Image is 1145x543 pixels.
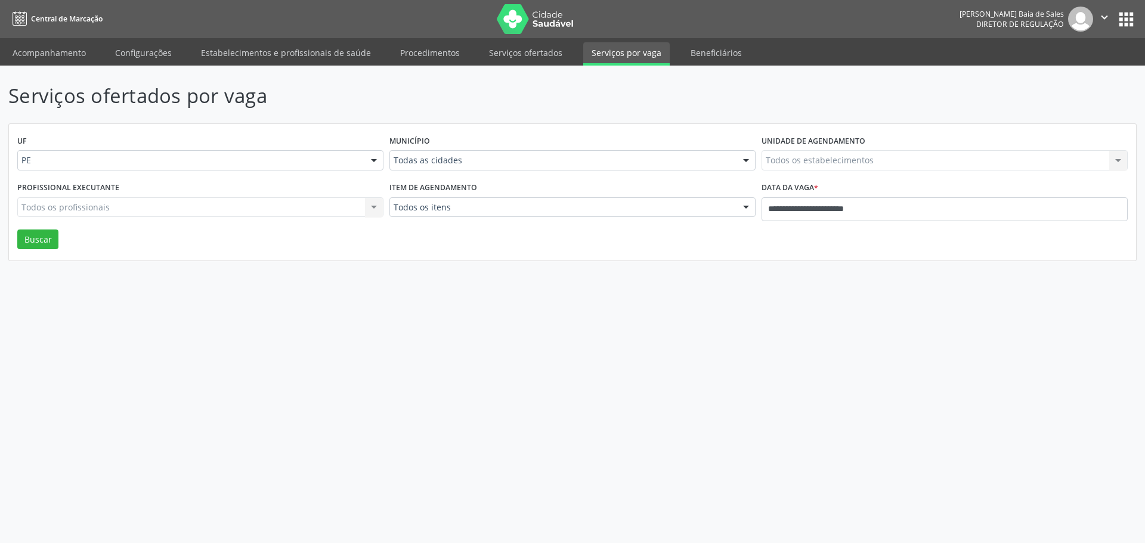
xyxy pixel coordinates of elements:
label: Item de agendamento [389,179,477,197]
label: Município [389,132,430,151]
span: Todas as cidades [394,154,731,166]
label: UF [17,132,27,151]
label: Unidade de agendamento [762,132,865,151]
span: Diretor de regulação [976,19,1064,29]
a: Configurações [107,42,180,63]
p: Serviços ofertados por vaga [8,81,798,111]
button: Buscar [17,229,58,250]
span: Todos os itens [394,201,731,213]
i:  [1098,11,1111,24]
a: Serviços ofertados [481,42,571,63]
a: Acompanhamento [4,42,94,63]
span: PE [21,154,359,166]
div: [PERSON_NAME] Baia de Sales [960,9,1064,19]
a: Estabelecimentos e profissionais de saúde [193,42,379,63]
a: Central de Marcação [8,9,103,29]
label: Profissional executante [17,179,119,197]
button: apps [1116,9,1137,30]
a: Procedimentos [392,42,468,63]
button:  [1093,7,1116,32]
span: Central de Marcação [31,14,103,24]
a: Serviços por vaga [583,42,670,66]
label: Data da vaga [762,179,818,197]
img: img [1068,7,1093,32]
a: Beneficiários [682,42,750,63]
